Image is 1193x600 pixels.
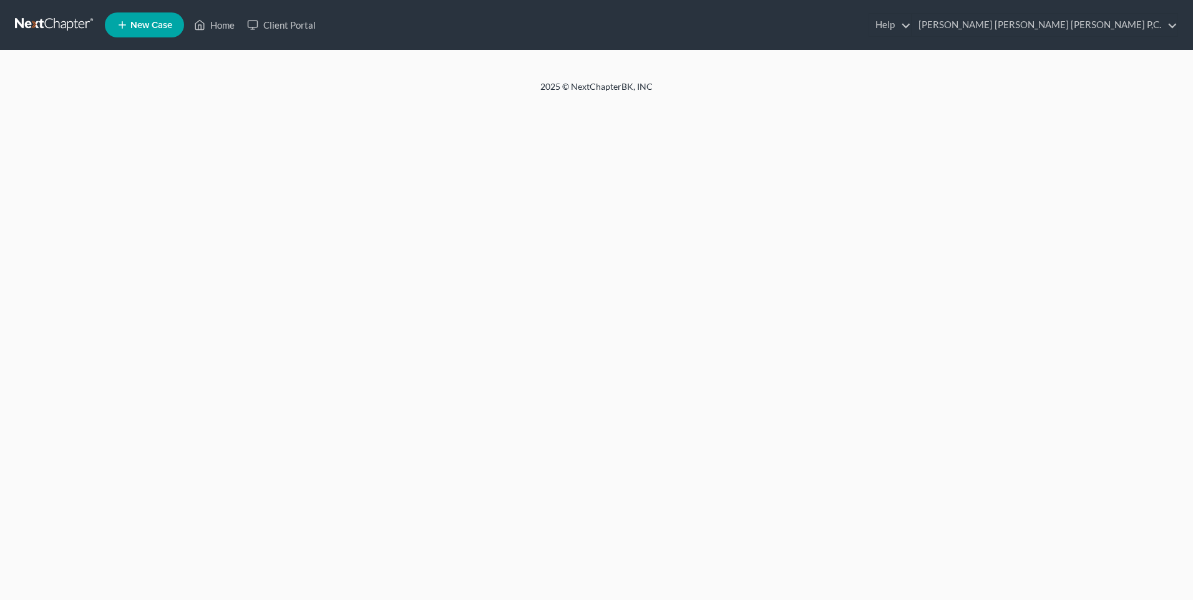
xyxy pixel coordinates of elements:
a: [PERSON_NAME] [PERSON_NAME] [PERSON_NAME] P,C. [912,14,1177,36]
a: Help [869,14,911,36]
div: 2025 © NextChapterBK, INC [241,80,952,103]
new-legal-case-button: New Case [105,12,184,37]
a: Home [188,14,241,36]
a: Client Portal [241,14,322,36]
